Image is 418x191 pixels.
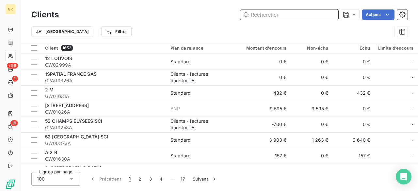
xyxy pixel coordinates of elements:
[45,56,72,61] span: 12 LOUVOIS
[61,45,73,51] span: 1652
[86,172,125,186] button: Précédent
[45,140,163,147] span: GW00373A
[234,132,291,148] td: 3 903 €
[177,172,189,186] button: 17
[170,58,191,65] div: Standard
[170,90,191,96] div: Standard
[291,148,332,164] td: 0 €
[189,172,222,186] button: Suivant
[234,70,291,85] td: 0 €
[234,54,291,70] td: 0 €
[234,117,291,132] td: -700 €
[411,105,413,112] span: -
[291,85,332,101] td: 0 €
[291,54,332,70] td: 0 €
[238,45,287,51] div: Montant d'encours
[45,87,54,92] span: 2 M
[411,90,413,96] span: -
[45,118,102,124] span: 52 CHAMPS ELYSEES SCI
[31,9,59,21] h3: Clients
[156,172,166,186] button: 4
[45,109,163,115] span: GW01826A
[45,150,57,155] span: A 2 R
[45,93,163,100] span: GW01631A
[135,172,145,186] button: 2
[332,164,374,179] td: 0 €
[5,179,16,189] img: Logo LeanPay
[37,176,45,182] span: 100
[12,76,18,82] span: 1
[45,45,58,51] span: Client
[5,4,16,14] div: GR
[295,45,329,51] div: Non-échu
[170,152,191,159] div: Standard
[378,45,413,51] div: Limite d’encours
[45,165,101,171] span: Aaf [GEOGRAPHIC_DATA]
[170,118,231,131] div: Clients - factures ponctuelles
[291,70,332,85] td: 0 €
[170,137,191,143] div: Standard
[45,124,163,131] span: GPA00258A
[10,120,18,126] span: 18
[332,117,374,132] td: 0 €
[45,62,163,68] span: GW02999A
[170,105,180,112] div: BNP
[45,103,89,108] span: [STREET_ADDRESS]
[101,26,131,37] button: Filtrer
[166,174,177,184] span: …
[336,45,370,51] div: Échu
[411,152,413,159] span: -
[332,85,374,101] td: 432 €
[291,117,332,132] td: 0 €
[240,9,338,20] input: Rechercher
[332,70,374,85] td: 0 €
[291,101,332,117] td: 9 595 €
[7,63,18,69] span: +99
[411,121,413,128] span: -
[234,85,291,101] td: 432 €
[411,74,413,81] span: -
[332,101,374,117] td: 0 €
[45,134,108,139] span: 52 [GEOGRAPHIC_DATA] SCI
[291,164,332,179] td: 0 €
[170,71,231,84] div: Clients - factures ponctuelles
[234,164,291,179] td: 0 €
[234,148,291,164] td: 157 €
[45,156,163,162] span: GW01630A
[170,45,231,51] div: Plan de relance
[129,176,131,182] span: 1
[45,77,163,84] span: GPA00326A
[332,54,374,70] td: 0 €
[411,137,413,143] span: -
[125,172,135,186] button: 1
[234,101,291,117] td: 9 595 €
[332,132,374,148] td: 2 640 €
[145,172,156,186] button: 3
[45,71,97,77] span: 1SPATIAL FRANCE SAS
[31,26,93,37] button: [GEOGRAPHIC_DATA]
[396,169,411,184] div: Open Intercom Messenger
[362,9,394,20] button: Actions
[291,132,332,148] td: 1 263 €
[411,58,413,65] span: -
[332,148,374,164] td: 157 €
